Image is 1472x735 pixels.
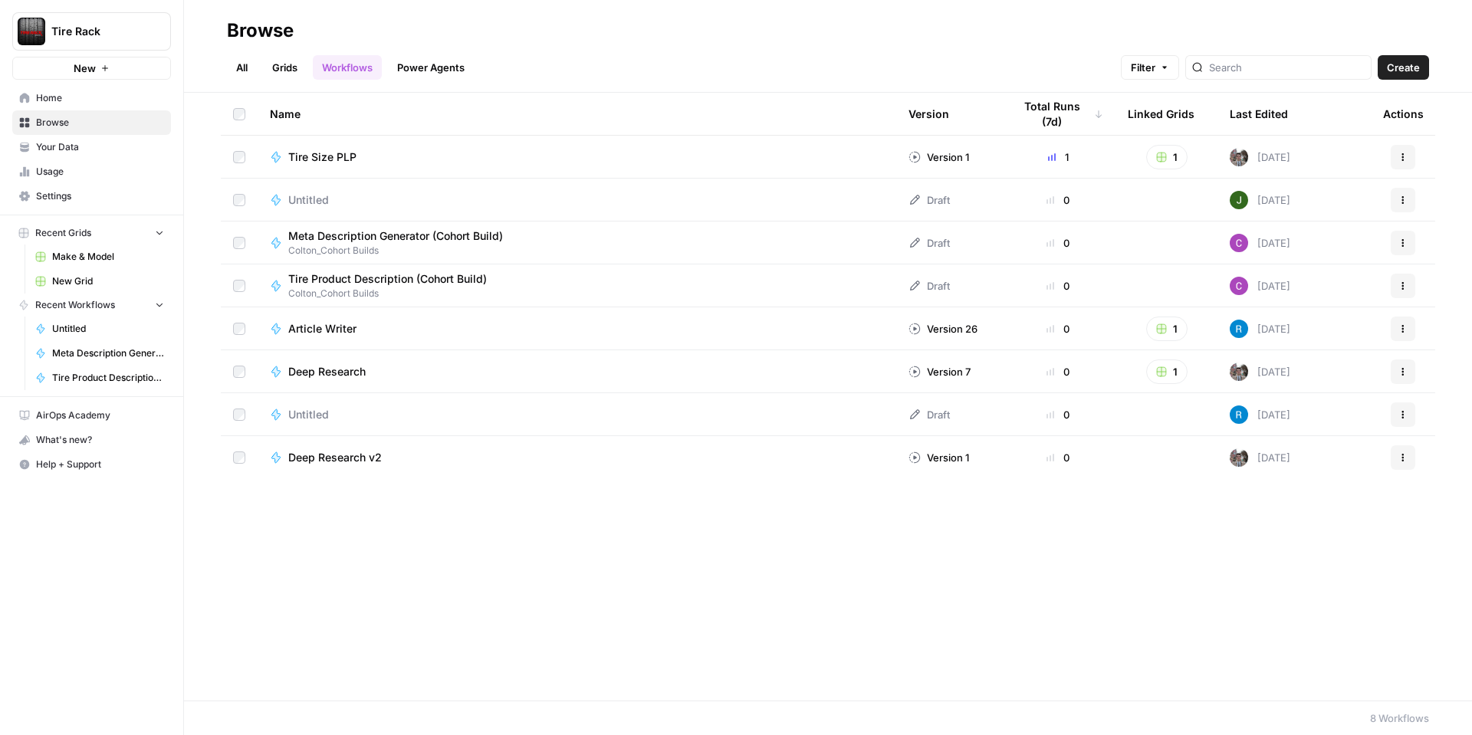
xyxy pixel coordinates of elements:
[909,235,950,251] div: Draft
[1387,60,1420,75] span: Create
[12,294,171,317] button: Recent Workflows
[1378,55,1429,80] button: Create
[909,93,949,135] div: Version
[909,192,950,208] div: Draft
[51,24,144,39] span: Tire Rack
[1230,320,1290,338] div: [DATE]
[28,366,171,390] a: Tire Product Description (Cohort Build)
[1013,364,1103,379] div: 0
[270,228,884,258] a: Meta Description Generator (Cohort Build)Colton_Cohort Builds
[28,244,171,269] a: Make & Model
[270,271,884,300] a: Tire Product Description (Cohort Build)Colton_Cohort Builds
[1146,317,1188,341] button: 1
[270,450,884,465] a: Deep Research v2
[74,61,96,76] span: New
[28,269,171,294] a: New Grid
[12,159,171,184] a: Usage
[1230,191,1290,209] div: [DATE]
[1230,234,1248,252] img: luj36oym5k2n1kjpnpxn8ikwxuhv
[270,149,884,165] a: Tire Size PLP
[1230,448,1290,467] div: [DATE]
[36,189,164,203] span: Settings
[1230,191,1248,209] img: 5v0yozua856dyxnw4lpcp45mgmzh
[288,407,329,422] span: Untitled
[1013,407,1103,422] div: 0
[52,371,164,385] span: Tire Product Description (Cohort Build)
[227,18,294,43] div: Browse
[270,321,884,336] a: Article Writer
[1013,278,1103,294] div: 0
[288,287,499,300] span: Colton_Cohort Builds
[1230,148,1248,166] img: a2mlt6f1nb2jhzcjxsuraj5rj4vi
[1209,60,1365,75] input: Search
[52,250,164,264] span: Make & Model
[288,450,382,465] span: Deep Research v2
[909,364,971,379] div: Version 7
[1230,277,1290,295] div: [DATE]
[12,86,171,110] a: Home
[909,407,950,422] div: Draft
[1128,93,1194,135] div: Linked Grids
[1383,93,1424,135] div: Actions
[18,18,45,45] img: Tire Rack Logo
[13,428,170,451] div: What's new?
[12,110,171,135] a: Browse
[388,55,474,80] a: Power Agents
[270,364,884,379] a: Deep Research
[270,407,884,422] a: Untitled
[1013,235,1103,251] div: 0
[288,149,356,165] span: Tire Size PLP
[1013,93,1103,135] div: Total Runs (7d)
[1013,192,1103,208] div: 0
[12,403,171,428] a: AirOps Academy
[12,452,171,477] button: Help + Support
[909,278,950,294] div: Draft
[313,55,382,80] a: Workflows
[263,55,307,80] a: Grids
[35,298,115,312] span: Recent Workflows
[52,346,164,360] span: Meta Description Generator (Cohort Build)
[1230,448,1248,467] img: a2mlt6f1nb2jhzcjxsuraj5rj4vi
[36,409,164,422] span: AirOps Academy
[12,221,171,244] button: Recent Grids
[12,428,171,452] button: What's new?
[270,93,884,135] div: Name
[1230,234,1290,252] div: [DATE]
[52,274,164,288] span: New Grid
[227,55,257,80] a: All
[1230,148,1290,166] div: [DATE]
[12,57,171,80] button: New
[1230,363,1290,381] div: [DATE]
[28,317,171,341] a: Untitled
[909,321,978,336] div: Version 26
[12,184,171,208] a: Settings
[1146,359,1188,384] button: 1
[288,271,487,287] span: Tire Product Description (Cohort Build)
[1013,321,1103,336] div: 0
[1146,145,1188,169] button: 1
[909,149,969,165] div: Version 1
[288,364,366,379] span: Deep Research
[36,91,164,105] span: Home
[1230,405,1290,424] div: [DATE]
[36,140,164,154] span: Your Data
[1230,93,1288,135] div: Last Edited
[288,228,503,244] span: Meta Description Generator (Cohort Build)
[288,244,515,258] span: Colton_Cohort Builds
[1370,710,1429,726] div: 8 Workflows
[36,116,164,130] span: Browse
[1131,60,1155,75] span: Filter
[28,341,171,366] a: Meta Description Generator (Cohort Build)
[36,458,164,471] span: Help + Support
[288,321,356,336] span: Article Writer
[1013,149,1103,165] div: 1
[36,165,164,179] span: Usage
[1230,277,1248,295] img: luj36oym5k2n1kjpnpxn8ikwxuhv
[1013,450,1103,465] div: 0
[288,192,329,208] span: Untitled
[1121,55,1179,80] button: Filter
[1230,363,1248,381] img: a2mlt6f1nb2jhzcjxsuraj5rj4vi
[12,135,171,159] a: Your Data
[270,192,884,208] a: Untitled
[909,450,969,465] div: Version 1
